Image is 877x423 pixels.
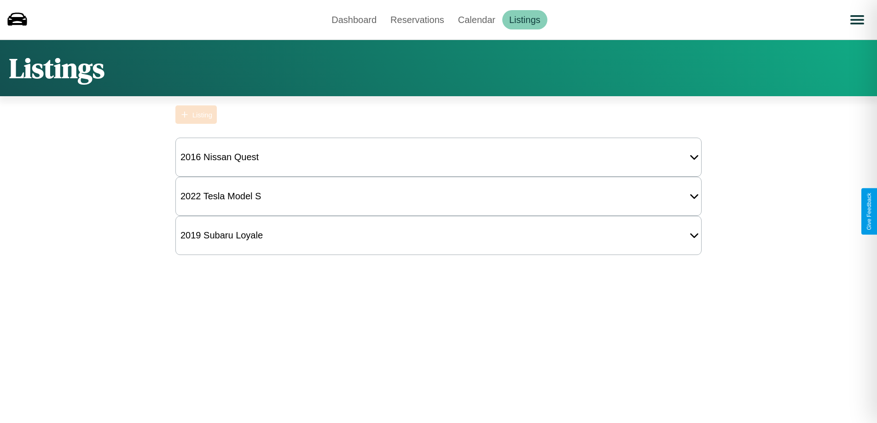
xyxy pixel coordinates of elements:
a: Listings [502,10,547,29]
a: Reservations [383,10,451,29]
h1: Listings [9,49,105,87]
a: Calendar [451,10,502,29]
div: 2019 Subaru Loyale [176,226,267,245]
a: Dashboard [325,10,383,29]
button: Open menu [844,7,870,33]
div: 2022 Tesla Model S [176,186,266,206]
button: Listing [175,105,217,124]
div: Listing [192,111,212,119]
div: Give Feedback [866,193,872,230]
div: 2016 Nissan Quest [176,147,263,167]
